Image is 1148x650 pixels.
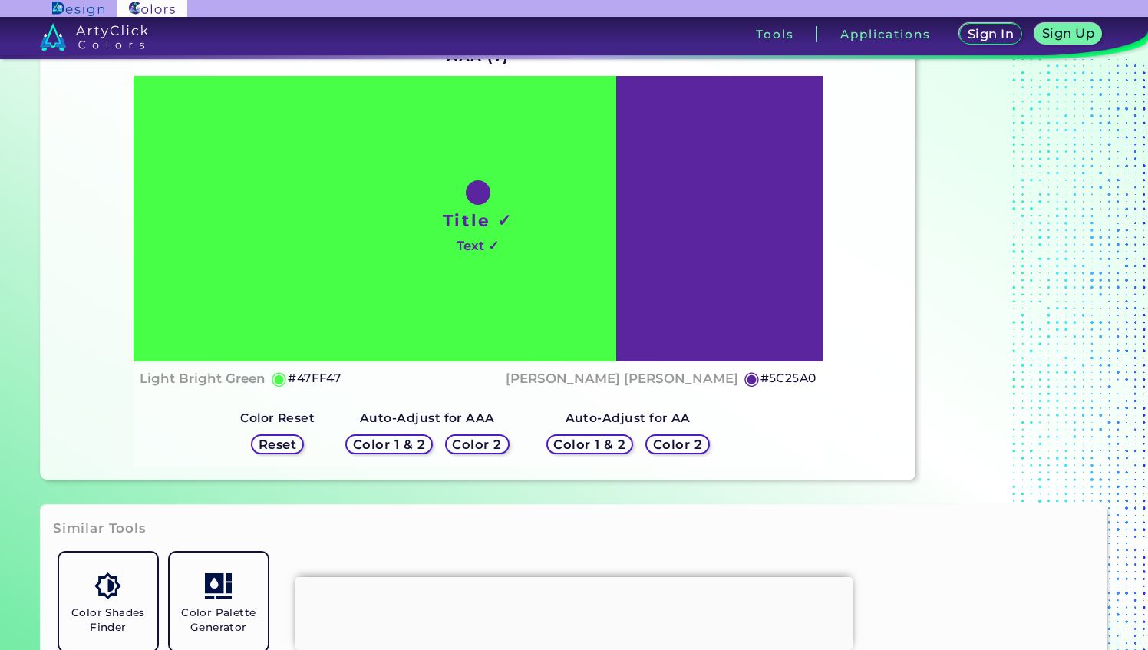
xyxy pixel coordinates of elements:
img: logo_artyclick_colors_white.svg [40,23,148,51]
img: ArtyClick Design logo [52,2,104,16]
iframe: Advertisement [295,577,853,646]
h4: [PERSON_NAME] [PERSON_NAME] [506,368,738,390]
h5: Reset [260,438,295,450]
h5: Color Palette Generator [176,605,262,635]
h5: Color 1 & 2 [556,438,624,450]
a: Sign Up [1037,24,1099,44]
h5: Sign Up [1044,28,1093,39]
h5: Color Shades Finder [65,605,151,635]
h5: ◉ [271,369,288,388]
a: Sign In [962,24,1020,44]
img: icon_color_shades.svg [94,572,121,599]
img: icon_col_pal_col.svg [205,572,232,599]
h5: #5C25A0 [760,368,816,388]
strong: Auto-Adjust for AAA [360,411,495,425]
h5: Color 2 [655,438,701,450]
h5: Color 2 [454,438,500,450]
h4: Text ✓ [457,235,499,257]
h5: #47FF47 [288,368,341,388]
strong: Auto-Adjust for AA [566,411,691,425]
h5: Color 1 & 2 [355,438,423,450]
h5: Sign In [969,28,1012,40]
h1: Title ✓ [443,209,513,232]
h3: Tools [756,28,793,40]
h4: Light Bright Green [140,368,266,390]
strong: Color Reset [240,411,315,425]
h5: ◉ [744,369,760,388]
h3: Applications [840,28,930,40]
